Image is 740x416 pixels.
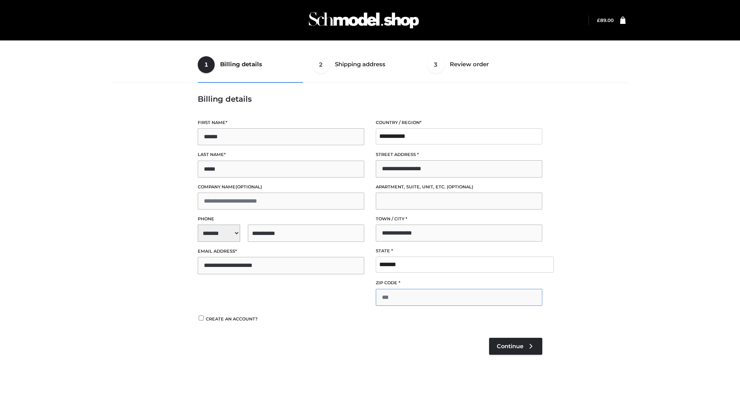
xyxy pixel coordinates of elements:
a: Continue [489,338,542,355]
img: Schmodel Admin 964 [306,5,422,35]
span: £ [597,17,600,23]
label: First name [198,119,364,126]
span: (optional) [235,184,262,190]
label: Email address [198,248,364,255]
label: Company name [198,183,364,191]
span: (optional) [447,184,473,190]
label: State [376,247,542,255]
label: ZIP Code [376,279,542,287]
input: Create an account? [198,315,205,320]
span: Continue [497,343,523,350]
label: Town / City [376,215,542,223]
label: Country / Region [376,119,542,126]
span: Create an account? [206,316,258,322]
h3: Billing details [198,94,542,104]
label: Phone [198,215,364,223]
a: £89.00 [597,17,614,23]
label: Apartment, suite, unit, etc. [376,183,542,191]
bdi: 89.00 [597,17,614,23]
label: Last name [198,151,364,158]
label: Street address [376,151,542,158]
